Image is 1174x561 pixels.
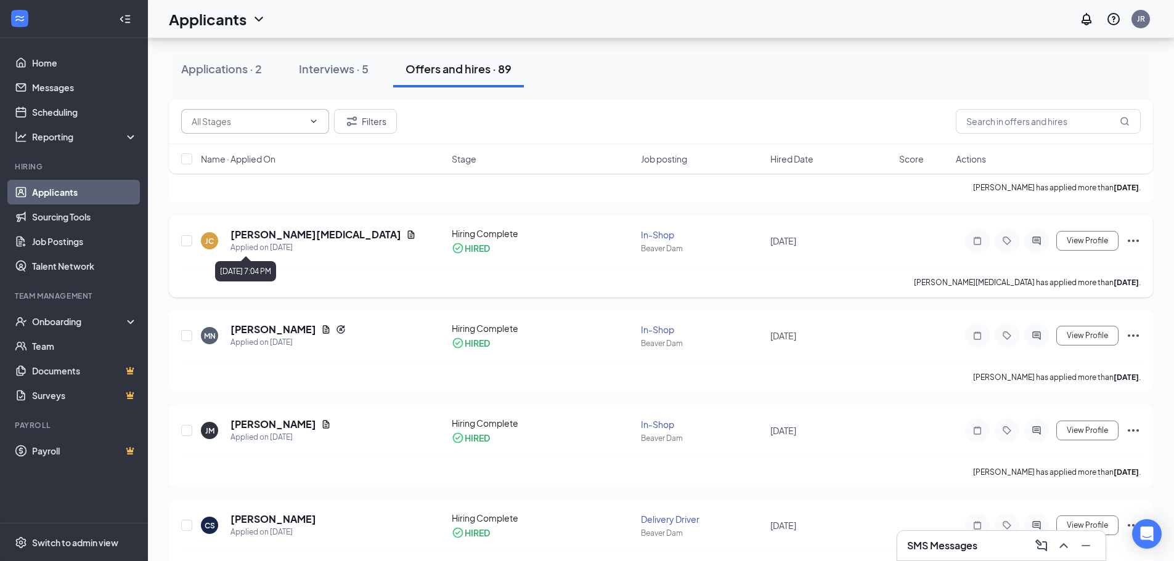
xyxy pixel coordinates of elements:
[336,325,346,334] svg: Reapply
[1056,538,1071,553] svg: ChevronUp
[641,433,762,443] div: Beaver Dam
[1067,426,1108,435] span: View Profile
[1114,373,1139,382] b: [DATE]
[914,277,1141,288] p: [PERSON_NAME][MEDICAL_DATA] has applied more than .
[1079,12,1094,26] svg: Notifications
[465,242,490,254] div: HIRED
[465,432,490,444] div: HIRED
[309,116,319,126] svg: ChevronDown
[32,75,137,100] a: Messages
[641,513,762,525] div: Delivery Driver
[1126,328,1141,343] svg: Ellipses
[1137,14,1145,24] div: JR
[205,236,214,246] div: JC
[970,426,985,435] svg: Note
[1114,183,1139,192] b: [DATE]
[334,109,397,134] button: Filter Filters
[15,536,27,549] svg: Settings
[1067,521,1108,530] span: View Profile
[1000,236,1014,246] svg: Tag
[452,417,634,429] div: Hiring Complete
[1000,331,1014,341] svg: Tag
[1029,426,1044,435] svg: ActiveChat
[32,358,137,383] a: DocumentsCrown
[205,426,214,436] div: JM
[201,153,275,165] span: Name · Applied On
[230,241,416,254] div: Applied on [DATE]
[641,323,762,336] div: In-Shop
[1067,331,1108,340] span: View Profile
[452,432,464,444] svg: CheckmarkCircle
[169,9,247,30] h1: Applicants
[230,512,316,526] h5: [PERSON_NAME]
[1132,519,1162,549] div: Open Intercom Messenger
[15,420,135,430] div: Payroll
[1126,233,1141,248] svg: Ellipses
[406,61,512,76] div: Offers and hires · 89
[1056,231,1119,251] button: View Profile
[15,315,27,328] svg: UserCheck
[205,520,215,531] div: CS
[1106,12,1121,26] svg: QuestionInfo
[321,325,331,334] svg: Document
[1034,538,1049,553] svg: ComposeMessage
[770,520,796,531] span: [DATE]
[452,322,634,334] div: Hiring Complete
[973,182,1141,193] p: [PERSON_NAME] has applied more than .
[1029,331,1044,341] svg: ActiveChat
[1056,515,1119,535] button: View Profile
[251,12,266,26] svg: ChevronDown
[1078,538,1093,553] svg: Minimize
[970,331,985,341] svg: Note
[899,153,924,165] span: Score
[641,228,762,241] div: In-Shop
[1114,467,1139,477] b: [DATE]
[1126,423,1141,438] svg: Ellipses
[1029,236,1044,246] svg: ActiveChat
[230,228,401,241] h5: [PERSON_NAME][MEDICAL_DATA]
[970,236,985,246] svg: Note
[452,512,634,524] div: Hiring Complete
[32,438,137,463] a: PayrollCrown
[321,419,331,429] svg: Document
[32,131,138,143] div: Reporting
[32,334,137,358] a: Team
[119,13,131,25] svg: Collapse
[452,337,464,349] svg: CheckmarkCircle
[230,418,316,431] h5: [PERSON_NAME]
[465,337,490,349] div: HIRED
[32,315,127,328] div: Onboarding
[32,50,137,75] a: Home
[1000,520,1014,530] svg: Tag
[1000,426,1014,435] svg: Tag
[452,153,476,165] span: Stage
[1054,536,1074,555] button: ChevronUp
[1056,421,1119,440] button: View Profile
[32,180,137,204] a: Applicants
[32,204,137,229] a: Sourcing Tools
[14,12,26,25] svg: WorkstreamLogo
[907,539,977,552] h3: SMS Messages
[204,331,216,341] div: MN
[641,528,762,538] div: Beaver Dam
[770,153,813,165] span: Hired Date
[1029,520,1044,530] svg: ActiveChat
[465,527,490,539] div: HIRED
[181,61,262,76] div: Applications · 2
[1114,278,1139,287] b: [DATE]
[230,323,316,336] h5: [PERSON_NAME]
[32,100,137,124] a: Scheduling
[970,520,985,530] svg: Note
[641,338,762,349] div: Beaver Dam
[1126,518,1141,533] svg: Ellipses
[15,291,135,301] div: Team Management
[32,383,137,408] a: SurveysCrown
[192,115,304,128] input: All Stages
[230,336,346,349] div: Applied on [DATE]
[1076,536,1096,555] button: Minimize
[32,536,118,549] div: Switch to admin view
[406,230,416,240] svg: Document
[230,526,316,538] div: Applied on [DATE]
[1032,536,1051,555] button: ComposeMessage
[15,161,135,172] div: Hiring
